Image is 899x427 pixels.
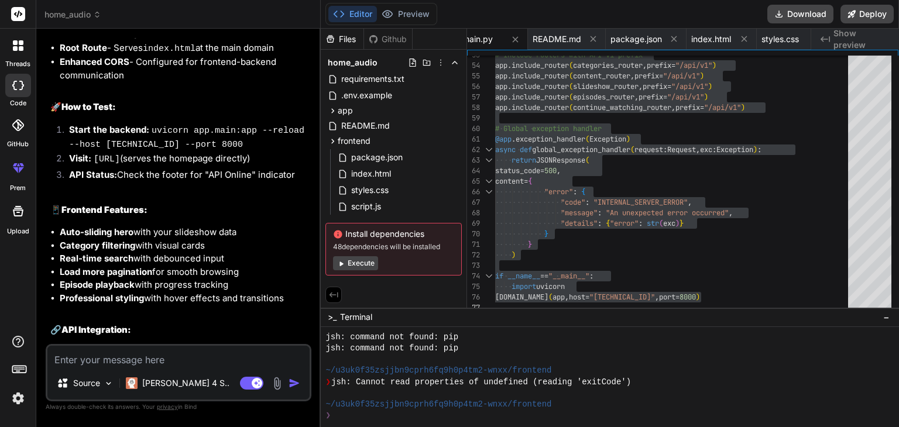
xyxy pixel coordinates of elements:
[840,5,894,23] button: Deploy
[626,135,630,144] span: )
[481,144,496,155] div: Click to collapse the range.
[533,33,581,45] span: README.md
[680,292,696,302] span: 8000
[883,311,890,323] span: −
[606,219,610,228] span: {
[761,33,799,45] span: styles.css
[467,113,480,123] div: 59
[741,103,745,112] span: )
[495,177,528,186] span: content=
[157,403,178,410] span: privacy
[700,71,704,81] span: )
[331,377,631,388] span: jsh: Cannot read properties of undefined (reading 'exitCode')
[60,279,135,290] strong: Episode playback
[833,27,890,51] span: Show preview
[667,145,696,154] span: Request
[50,101,309,114] h2: 🚀
[60,42,107,53] strong: Root Route
[467,197,480,208] div: 67
[598,219,602,228] span: :
[659,219,663,228] span: (
[325,410,331,421] span: ❯
[573,103,671,112] span: continue_watching_router
[573,71,630,81] span: content_router
[700,145,712,154] span: exc
[553,292,565,302] span: app
[69,126,304,150] code: uvicorn app.main:app --reload --host [TECHNICAL_ID] --port 8000
[557,166,561,175] span: ,
[671,103,675,112] span: ,
[60,292,144,304] strong: Professional styling
[467,155,480,166] div: 63
[573,61,643,70] span: categories_router
[60,266,152,277] strong: Load more pagination
[495,124,602,133] span: # Global exception handler
[495,82,569,91] span: app.include_router
[270,377,284,390] img: attachment
[60,42,309,56] li: - Serves at the main domain
[704,103,741,112] span: "/api/v1"
[338,105,353,116] span: app
[712,145,716,154] span: :
[565,292,569,302] span: ,
[704,92,708,102] span: )
[532,145,630,154] span: global_exception_handler
[585,198,589,207] span: :
[481,176,496,187] div: Click to collapse the range.
[767,5,833,23] button: Download
[585,156,589,165] span: (
[881,308,892,326] button: −
[60,226,309,239] li: with your slideshow data
[340,311,372,323] span: Terminal
[69,153,91,164] strong: Visit:
[548,271,589,281] span: "__main__"
[350,167,392,181] span: index.html
[467,81,480,92] div: 56
[659,292,680,302] span: port=
[61,101,116,112] strong: How to Test:
[467,123,480,134] div: 60
[639,92,667,102] span: prefix=
[467,92,480,102] div: 57
[643,61,647,70] span: ,
[663,145,667,154] span: :
[655,292,659,302] span: ,
[143,44,195,54] code: index.html
[467,144,480,155] div: 62
[467,187,480,197] div: 66
[7,226,29,236] label: Upload
[675,61,712,70] span: "/api/v1"
[328,6,377,22] button: Editor
[350,150,404,164] span: package.json
[467,208,480,218] div: 68
[675,103,704,112] span: prefix=
[634,145,663,154] span: request
[573,82,639,91] span: slideshow_router
[647,61,675,70] span: prefix=
[467,134,480,144] div: 61
[528,177,532,186] span: {
[69,124,149,135] strong: Start the backend:
[729,208,733,218] span: ,
[495,135,512,144] span: @app
[528,240,532,249] span: }
[495,145,516,154] span: async
[328,57,378,68] span: home_audio
[663,71,700,81] span: "/api/v1"
[467,229,480,239] div: 70
[467,281,480,292] div: 75
[481,187,496,197] div: Click to collapse the range.
[126,377,138,389] img: Claude 4 Sonnet
[610,219,639,228] span: "error"
[639,82,643,91] span: ,
[598,208,602,218] span: :
[581,187,585,197] span: {
[60,56,129,67] strong: Enhanced CORS
[289,377,300,389] img: icon
[5,59,30,69] label: threads
[495,61,569,70] span: app.include_router
[10,183,26,193] label: prem
[481,271,496,281] div: Click to collapse the range.
[630,71,634,81] span: ,
[350,183,390,197] span: styles.css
